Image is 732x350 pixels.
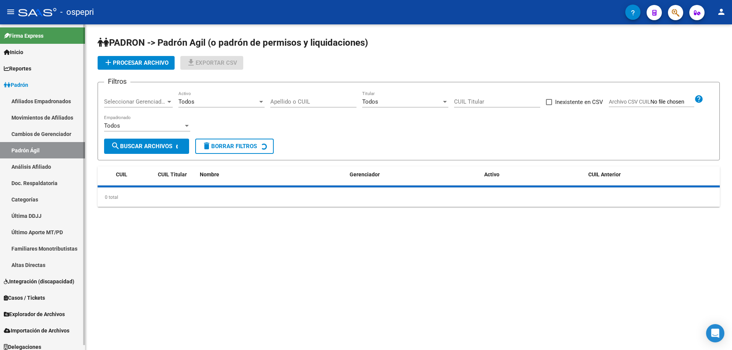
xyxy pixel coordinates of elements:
[104,59,169,66] span: Procesar archivo
[481,166,585,183] datatable-header-cell: Activo
[197,166,347,183] datatable-header-cell: Nombre
[706,324,724,342] div: Open Intercom Messenger
[609,99,650,105] span: Archivo CSV CUIL
[4,81,28,89] span: Padrón
[200,171,219,177] span: Nombre
[4,48,23,56] span: Inicio
[347,166,481,183] datatable-header-cell: Gerenciador
[195,139,274,154] button: Borrar Filtros
[155,166,197,183] datatable-header-cell: CUIL Titular
[186,59,237,66] span: Exportar CSV
[104,122,120,129] span: Todos
[588,171,621,177] span: CUIL Anterior
[104,58,113,67] mat-icon: add
[158,171,187,177] span: CUIL Titular
[6,7,15,16] mat-icon: menu
[694,94,703,104] mat-icon: help
[650,99,694,105] input: Archivo CSV CUIL
[555,97,603,107] span: Inexistente en CSV
[4,310,65,318] span: Explorador de Archivos
[186,58,196,67] mat-icon: file_download
[98,37,368,48] span: PADRON -> Padrón Agil (o padrón de permisos y liquidaciones)
[202,141,211,150] mat-icon: delete
[104,139,189,154] button: Buscar Archivos
[350,171,380,177] span: Gerenciador
[362,98,378,105] span: Todos
[60,4,94,21] span: - ospepri
[484,171,499,177] span: Activo
[98,56,175,70] button: Procesar archivo
[585,166,720,183] datatable-header-cell: CUIL Anterior
[717,7,726,16] mat-icon: person
[180,56,243,70] button: Exportar CSV
[4,32,43,40] span: Firma Express
[113,166,155,183] datatable-header-cell: CUIL
[4,277,74,286] span: Integración (discapacidad)
[111,143,172,150] span: Buscar Archivos
[111,141,120,150] mat-icon: search
[4,64,31,73] span: Reportes
[116,171,127,177] span: CUIL
[104,98,166,105] span: Seleccionar Gerenciador
[4,294,45,302] span: Casos / Tickets
[98,188,720,207] div: 0 total
[104,76,130,87] h3: Filtros
[202,143,257,150] span: Borrar Filtros
[4,326,69,335] span: Importación de Archivos
[178,98,194,105] span: Todos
